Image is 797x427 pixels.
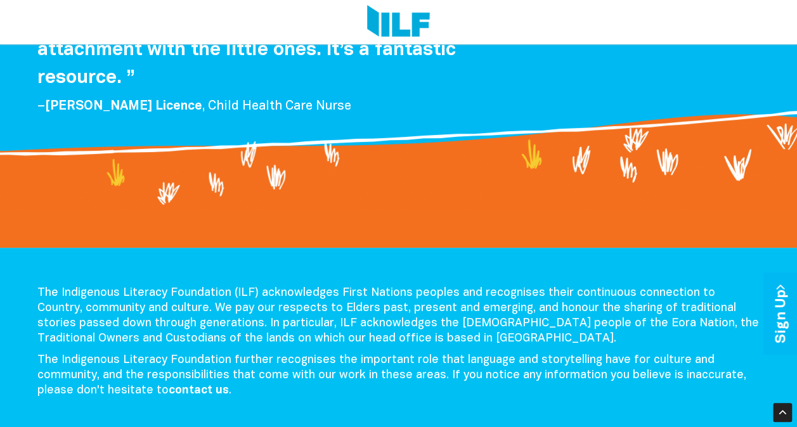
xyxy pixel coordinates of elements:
[37,353,760,398] p: The Indigenous Literacy Foundation further recognises the important role that language and storyt...
[367,5,430,39] img: Logo
[169,385,229,396] a: contact us
[45,101,202,112] span: [PERSON_NAME] Licence
[773,403,792,422] div: Scroll Back to Top
[37,98,513,115] p: – , Child Health Care Nurse
[37,286,760,347] p: The Indigenous Literacy Foundation (ILF) acknowledges First Nations peoples and recognises their ...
